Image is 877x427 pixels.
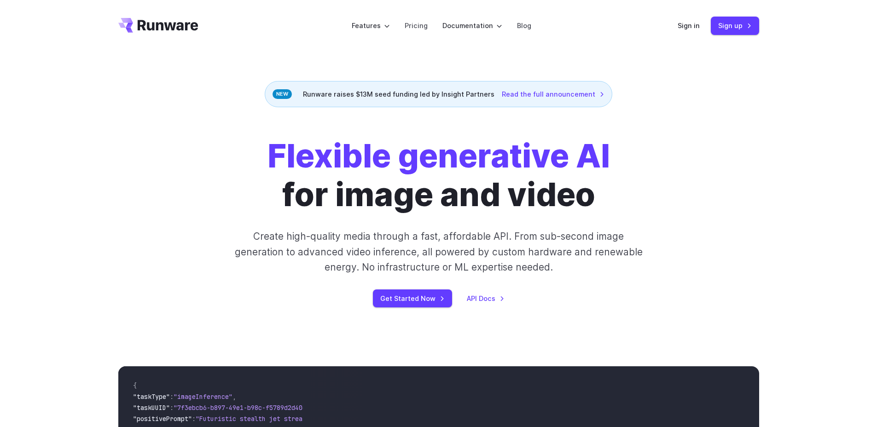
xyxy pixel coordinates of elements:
[133,392,170,401] span: "taskType"
[232,392,236,401] span: ,
[502,89,604,99] a: Read the full announcement
[711,17,759,35] a: Sign up
[133,381,137,390] span: {
[170,392,174,401] span: :
[133,415,192,423] span: "positivePrompt"
[517,20,531,31] a: Blog
[373,289,452,307] a: Get Started Now
[174,404,314,412] span: "7f3ebcb6-b897-49e1-b98c-f5789d2d40d7"
[678,20,700,31] a: Sign in
[133,404,170,412] span: "taskUUID"
[405,20,428,31] a: Pricing
[352,20,390,31] label: Features
[170,404,174,412] span: :
[192,415,196,423] span: :
[267,137,610,214] h1: for image and video
[118,18,198,33] a: Go to /
[233,229,644,275] p: Create high-quality media through a fast, affordable API. From sub-second image generation to adv...
[174,392,232,401] span: "imageInference"
[467,293,505,304] a: API Docs
[265,81,612,107] div: Runware raises $13M seed funding led by Insight Partners
[442,20,502,31] label: Documentation
[196,415,531,423] span: "Futuristic stealth jet streaking through a neon-lit cityscape with glowing purple exhaust"
[267,136,610,175] strong: Flexible generative AI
